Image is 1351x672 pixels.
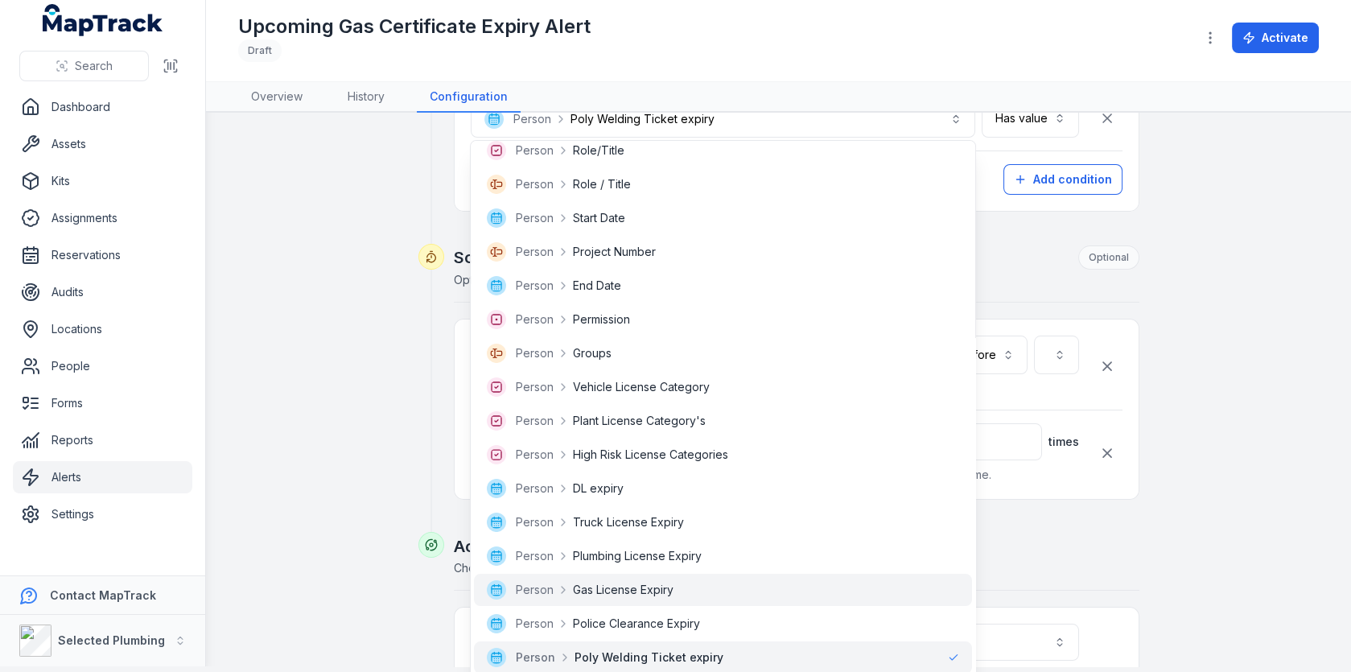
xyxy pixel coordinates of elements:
span: Person [516,244,554,260]
span: Person [516,311,554,328]
span: Police Clearance Expiry [573,616,700,632]
span: Plumbing License Expiry [573,548,702,564]
span: Truck License Expiry [573,514,684,530]
span: Person [516,447,554,463]
span: Vehicle License Category [573,379,710,395]
span: Person [516,278,554,294]
span: Person [516,210,554,226]
span: DL expiry [573,480,624,497]
span: Person [516,176,554,192]
span: Person [516,548,554,564]
span: Person [516,480,554,497]
span: Person [516,345,554,361]
span: Person [516,413,554,429]
span: High Risk License Categories [573,447,728,463]
span: End Date [573,278,621,294]
span: Person [516,514,554,530]
span: Person [516,142,554,159]
span: Groups [573,345,612,361]
span: Person [516,616,554,632]
span: Permission [573,311,630,328]
span: Poly Welding Ticket expiry [575,649,723,666]
span: Person [516,649,555,666]
button: PersonPoly Welding Ticket expiry [471,99,975,138]
span: Start Date [573,210,625,226]
span: Role/Title [573,142,624,159]
span: Person [516,379,554,395]
span: Project Number [573,244,656,260]
span: Gas License Expiry [573,582,673,598]
span: Plant License Category's [573,413,706,429]
span: Role / Title [573,176,631,192]
span: Person [516,582,554,598]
